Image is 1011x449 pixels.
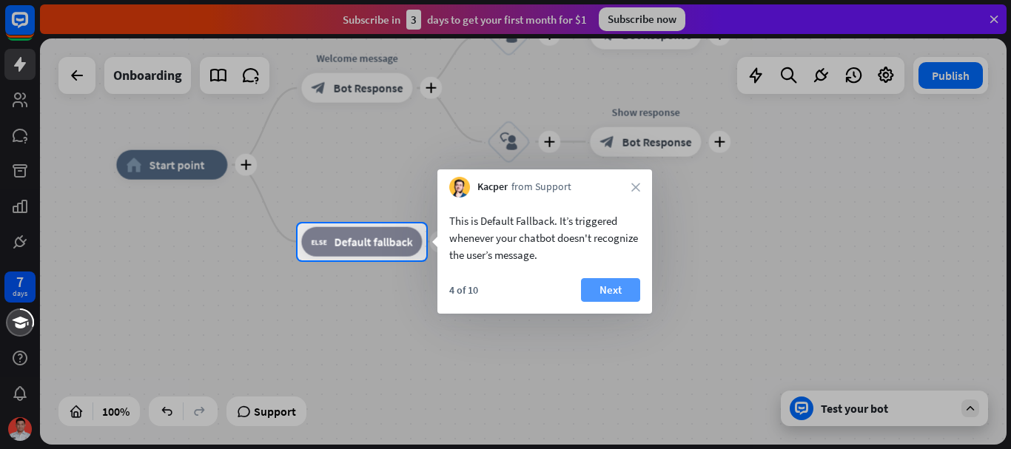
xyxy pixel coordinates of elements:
[477,180,508,195] span: Kacper
[449,212,640,263] div: This is Default Fallback. It’s triggered whenever your chatbot doesn't recognize the user’s message.
[581,278,640,302] button: Next
[449,283,478,297] div: 4 of 10
[334,234,412,249] span: Default fallback
[511,180,571,195] span: from Support
[631,183,640,192] i: close
[311,234,326,249] i: block_fallback
[12,6,56,50] button: Open LiveChat chat widget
